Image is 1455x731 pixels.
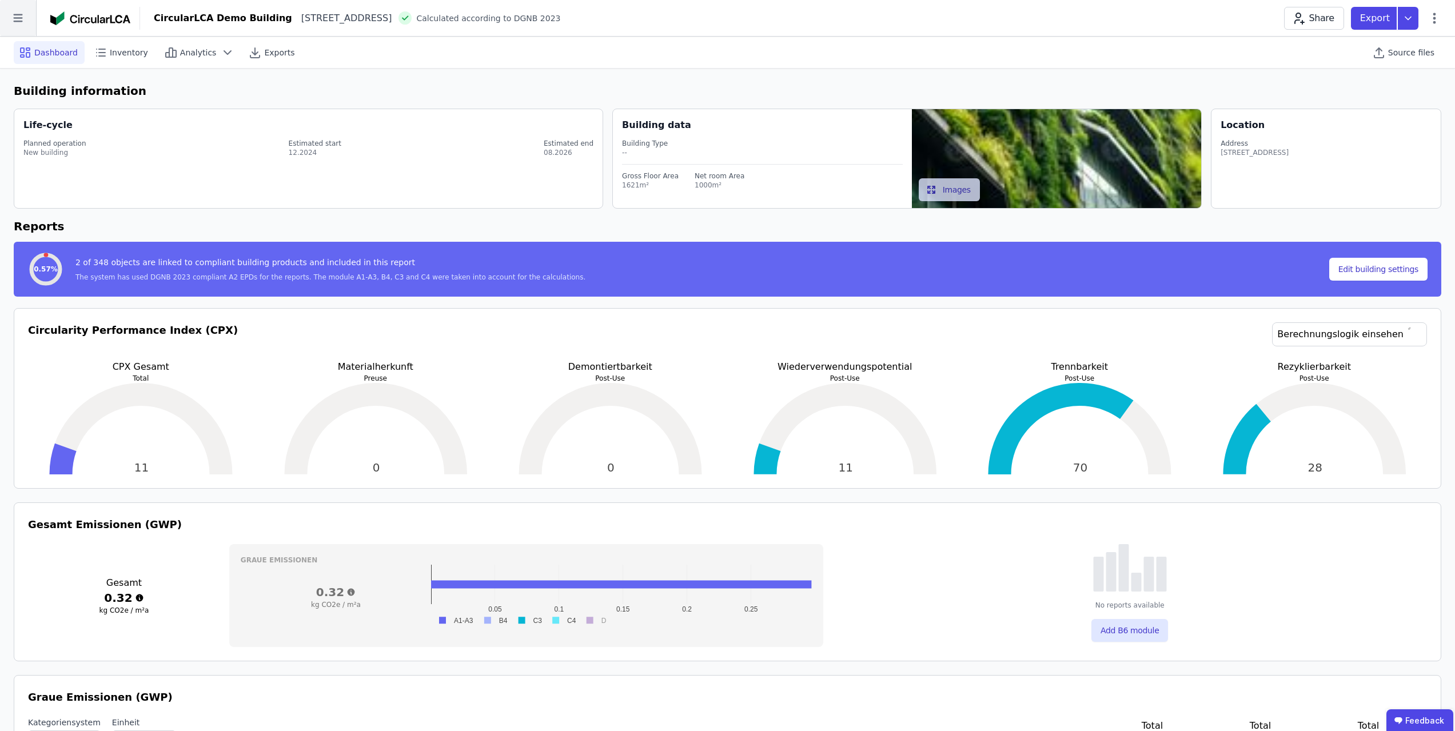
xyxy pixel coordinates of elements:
[1095,601,1165,610] div: No reports available
[544,148,593,157] div: 08.2026
[1272,322,1427,346] a: Berechnungslogik einsehen
[919,178,980,201] button: Images
[1221,148,1289,157] div: [STREET_ADDRESS]
[180,47,217,58] span: Analytics
[1388,47,1434,58] span: Source files
[263,374,489,383] p: Preuse
[14,218,1441,235] h6: Reports
[28,360,254,374] p: CPX Gesamt
[264,47,294,58] span: Exports
[622,181,679,190] div: 1621m²
[289,148,341,157] div: 12.2024
[1360,11,1392,25] p: Export
[50,11,130,25] img: Concular
[34,265,58,274] span: 0.57%
[622,139,903,148] div: Building Type
[497,374,723,383] p: Post-Use
[28,606,220,615] h3: kg CO2e / m²a
[1202,360,1428,374] p: Rezyklierbarkeit
[23,118,73,132] div: Life-cycle
[241,556,812,565] h3: Graue Emissionen
[241,584,431,600] h3: 0.32
[23,148,86,157] div: New building
[28,374,254,383] p: Total
[416,13,560,24] span: Calculated according to DGNB 2023
[292,11,392,25] div: [STREET_ADDRESS]
[1202,374,1428,383] p: Post-Use
[28,689,1427,705] h3: Graue Emissionen (GWP)
[732,374,958,383] p: Post-Use
[28,590,220,606] h3: 0.32
[28,517,1427,533] h3: Gesamt Emissionen (GWP)
[695,181,744,190] div: 1000m²
[23,139,86,148] div: Planned operation
[1093,544,1167,592] img: empty-state
[1091,619,1168,642] button: Add B6 module
[497,360,723,374] p: Demontiertbarkeit
[289,139,341,148] div: Estimated start
[112,717,176,728] label: Einheit
[622,148,903,157] div: --
[967,360,1193,374] p: Trennbarkeit
[1329,258,1428,281] button: Edit building settings
[28,322,238,360] h3: Circularity Performance Index (CPX)
[110,47,148,58] span: Inventory
[154,11,292,25] div: CircularLCA Demo Building
[967,374,1193,383] p: Post-Use
[1221,139,1289,148] div: Address
[622,171,679,181] div: Gross Floor Area
[695,171,744,181] div: Net room Area
[241,600,431,609] h3: kg CO2e / m²a
[1284,7,1344,30] button: Share
[75,273,585,282] div: The system has used DGNB 2023 compliant A2 EPDs for the reports. The module A1-A3, B4, C3 and C4 ...
[75,257,585,273] div: 2 of 348 objects are linked to compliant building products and included in this report
[14,82,1441,99] h6: Building information
[34,47,78,58] span: Dashboard
[263,360,489,374] p: Materialherkunft
[28,576,220,590] h3: Gesamt
[732,360,958,374] p: Wiederverwendungspotential
[622,118,912,132] div: Building data
[544,139,593,148] div: Estimated end
[28,717,101,728] label: Kategoriensystem
[1221,118,1265,132] div: Location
